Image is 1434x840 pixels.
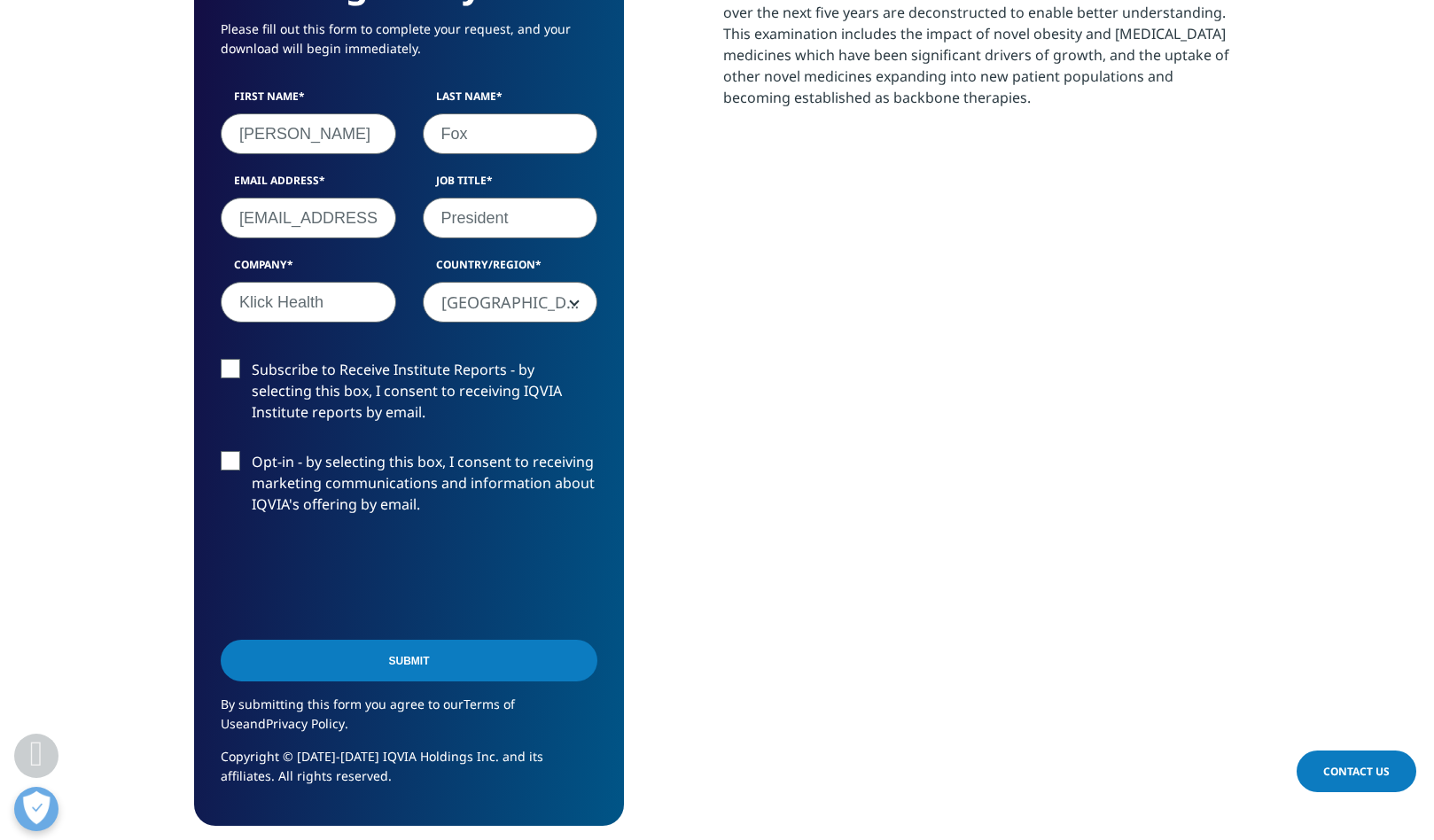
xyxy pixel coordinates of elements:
a: Contact Us [1297,751,1416,792]
label: Opt-in - by selecting this box, I consent to receiving marketing communications and information a... [221,451,597,525]
label: Company [221,257,396,282]
button: Open Preferences [14,787,58,831]
label: Last Name [423,89,598,113]
a: Privacy Policy [266,715,345,732]
span: United States [424,283,597,323]
label: First Name [221,89,396,113]
input: Submit [221,640,597,681]
p: By submitting this form you agree to our and . [221,695,597,747]
span: Contact Us [1323,764,1390,779]
label: Country/Region [423,257,598,282]
iframe: reCAPTCHA [221,543,490,612]
p: Please fill out this form to complete your request, and your download will begin immediately. [221,19,597,72]
label: Email Address [221,173,396,198]
label: Job Title [423,173,598,198]
p: Copyright © [DATE]-[DATE] IQVIA Holdings Inc. and its affiliates. All rights reserved. [221,747,597,799]
span: United States [423,282,598,323]
label: Subscribe to Receive Institute Reports - by selecting this box, I consent to receiving IQVIA Inst... [221,359,597,432]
